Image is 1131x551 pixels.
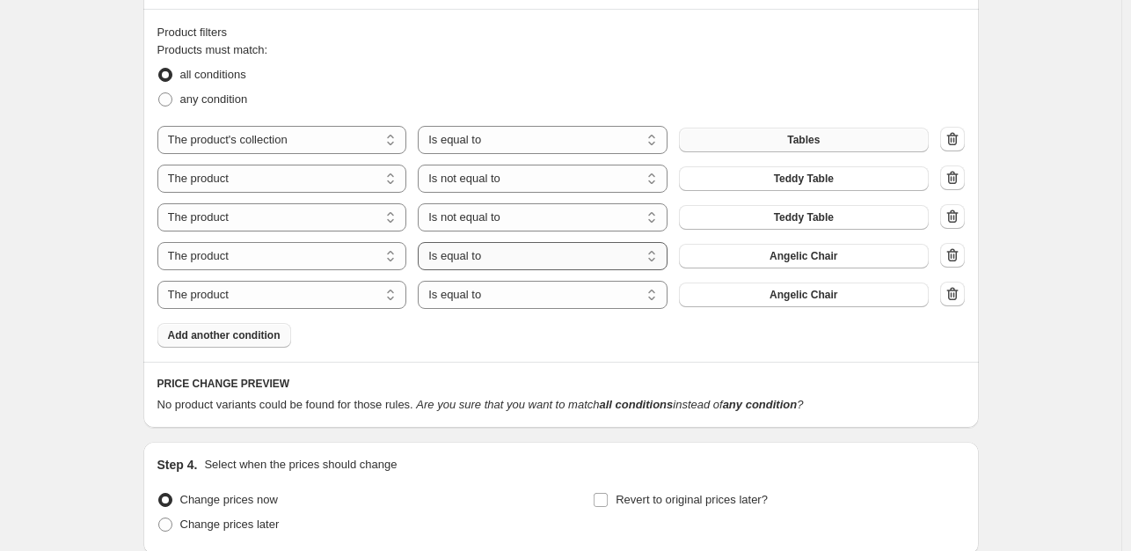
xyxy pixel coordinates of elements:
[157,398,413,411] span: No product variants could be found for those rules.
[157,24,965,41] div: Product filters
[157,456,198,474] h2: Step 4.
[616,493,768,506] span: Revert to original prices later?
[157,323,291,348] button: Add another condition
[770,249,837,263] span: Angelic Chair
[157,377,965,391] h6: PRICE CHANGE PREVIEW
[679,128,929,152] button: Tables
[787,133,820,147] span: Tables
[774,172,834,186] span: Teddy Table
[204,456,397,474] p: Select when the prices should change
[774,210,834,224] span: Teddy Table
[679,166,929,191] button: Teddy Table
[770,288,837,302] span: Angelic Chair
[180,92,248,106] span: any condition
[416,398,803,411] i: Are you sure that you want to match instead of ?
[180,68,246,81] span: all conditions
[168,328,281,342] span: Add another condition
[180,518,280,531] span: Change prices later
[180,493,278,506] span: Change prices now
[723,398,798,411] b: any condition
[679,244,929,268] button: Angelic Chair
[157,43,268,56] span: Products must match:
[679,283,929,307] button: Angelic Chair
[599,398,673,411] b: all conditions
[679,205,929,230] button: Teddy Table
